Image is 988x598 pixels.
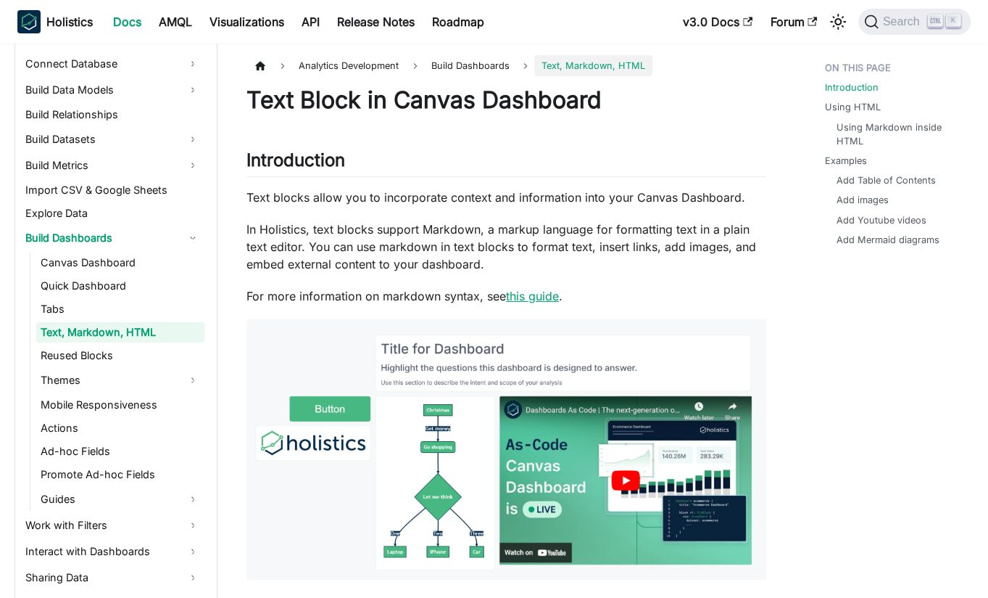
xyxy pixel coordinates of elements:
a: Examples [824,154,866,168]
a: Themes [36,369,204,392]
span: Analytics Development [291,55,406,76]
a: API [293,10,328,33]
a: Promote Ad-hoc Fields [36,464,204,485]
a: Home page [246,55,274,76]
a: Build Metrics [21,154,204,177]
a: Tabs [36,299,204,319]
a: Text, Markdown, HTML [36,322,204,343]
span: Text, Markdown, HTML [534,55,652,76]
a: Actions [36,418,204,438]
p: Text blocks allow you to incorporate context and information into your Canvas Dashboard. [246,189,766,206]
a: Forum [761,10,826,33]
a: Add Youtube videos [836,213,926,227]
button: Search (Ctrl+K) [858,9,971,35]
span: Search [879,15,929,28]
a: Build Datasets [21,128,204,151]
button: Switch between dark and light mode (currently light mode) [826,10,850,33]
a: Build Dashboards [21,226,204,250]
p: For more information on markdown syntax, see . [246,287,766,305]
b: Holistics [46,13,93,30]
a: HolisticsHolistics [17,10,93,33]
a: v3.0 Docs [674,10,761,33]
p: In Holistics, text blocks support Markdown, a markup language for formatting text in a plain text... [246,221,766,273]
a: Docs [104,10,150,33]
a: Roadmap [423,10,493,33]
a: Guides [36,488,204,511]
a: Mobile Responsiveness [36,395,204,415]
a: Using Markdown inside HTML [836,120,959,148]
a: Interact with Dashboards [21,540,204,563]
h1: Text Block in Canvas Dashboard [246,86,766,115]
a: Build Relationships [21,105,204,125]
a: Reused Blocks [36,345,204,366]
h2: Introduction [246,149,766,177]
a: Import CSV & Google Sheets [21,180,204,200]
a: Sharing Data [21,566,204,589]
a: Quick Dashboard [36,276,204,296]
a: Add Mermaid diagrams [836,233,939,247]
a: Introduction [824,81,878,94]
a: Build Data Models [21,78,204,102]
a: Connect Database [21,52,204,75]
a: Explore Data [21,203,204,224]
a: AMQL [150,10,201,33]
a: this guide [506,289,559,303]
kbd: K [946,15,960,28]
img: reporting-intro-to-blocks-text-blocks [246,319,766,580]
a: Canvas Dashboard [36,253,204,273]
a: Release Notes [328,10,423,33]
img: Holistics [17,10,41,33]
a: Using HTML [824,100,880,114]
a: Add images [836,193,888,207]
a: Ad-hoc Fields [36,441,204,462]
a: Visualizations [201,10,293,33]
span: Build Dashboards [424,55,517,76]
nav: Breadcrumbs [246,55,766,76]
a: Add Table of Contents [836,173,935,187]
a: Work with Filters [21,514,204,537]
